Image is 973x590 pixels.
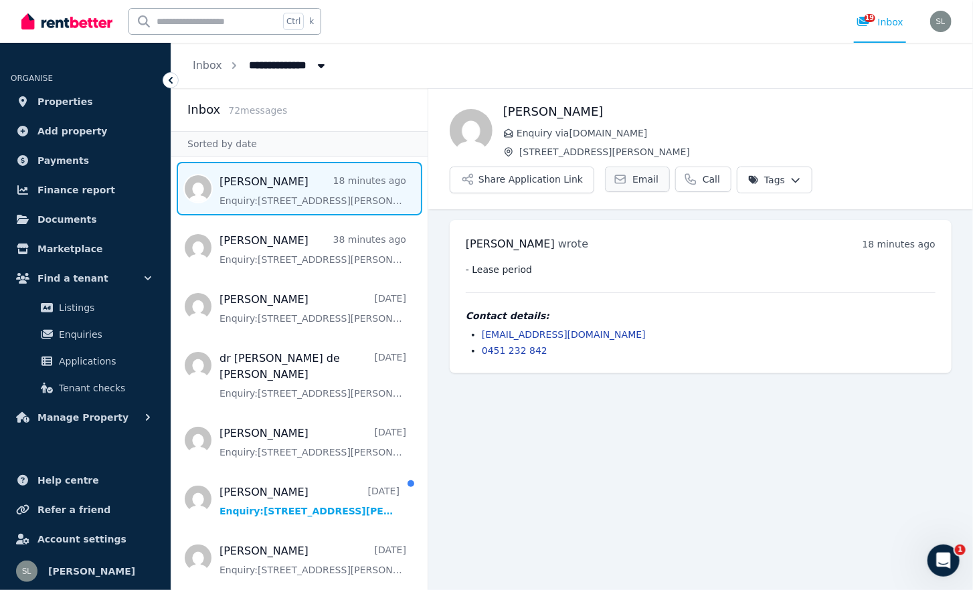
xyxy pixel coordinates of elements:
span: Help centre [37,472,99,488]
a: Call [675,167,731,192]
h2: Inbox [187,100,220,119]
button: Tags [737,167,812,193]
a: dr [PERSON_NAME] de [PERSON_NAME][DATE]Enquiry:[STREET_ADDRESS][PERSON_NAME]. [219,351,406,400]
button: Share Application Link [450,167,594,193]
a: Listings [16,294,155,321]
span: ORGANISE [11,74,53,83]
a: Properties [11,88,160,115]
span: Ctrl [283,13,304,30]
a: Applications [16,348,155,375]
h1: [PERSON_NAME] [503,102,952,121]
a: 0451 232 842 [482,345,547,356]
span: 19 [865,14,875,22]
iframe: Intercom live chat [927,545,960,577]
img: Pema Choki [450,109,493,152]
div: Sorted by date [171,131,428,157]
span: 1 [955,545,966,555]
span: Email [632,173,658,186]
span: Finance report [37,182,115,198]
a: Payments [11,147,160,174]
span: Enquiry via [DOMAIN_NAME] [517,126,952,140]
span: Marketplace [37,241,102,257]
h4: Contact details: [466,309,936,322]
a: [PERSON_NAME][DATE]Enquiry:[STREET_ADDRESS][PERSON_NAME]. [219,425,406,459]
span: [PERSON_NAME] [48,563,135,579]
time: 18 minutes ago [863,239,936,250]
span: Properties [37,94,93,110]
nav: Breadcrumb [171,43,349,88]
span: Enquiries [59,326,149,342]
a: Tenant checks [16,375,155,401]
button: Manage Property [11,404,160,431]
span: Manage Property [37,409,128,425]
div: Inbox [857,15,903,29]
span: k [309,16,314,27]
a: Finance report [11,177,160,203]
span: Payments [37,153,89,169]
span: Refer a friend [37,502,110,518]
span: Applications [59,353,149,369]
span: Find a tenant [37,270,108,286]
img: Sam Lee [930,11,952,32]
button: Find a tenant [11,265,160,292]
span: Tenant checks [59,380,149,396]
a: [PERSON_NAME]38 minutes agoEnquiry:[STREET_ADDRESS][PERSON_NAME]. [219,233,406,266]
img: RentBetter [21,11,112,31]
span: Account settings [37,531,126,547]
span: wrote [558,237,588,250]
a: Add property [11,118,160,144]
span: Add property [37,123,108,139]
a: Documents [11,206,160,233]
a: [PERSON_NAME][DATE]Enquiry:[STREET_ADDRESS][PERSON_NAME]. [219,292,406,325]
img: Sam Lee [16,561,37,582]
span: 72 message s [228,105,287,116]
a: Inbox [193,59,222,72]
a: [PERSON_NAME][DATE]Enquiry:[STREET_ADDRESS][PERSON_NAME]. [219,543,406,577]
a: Email [605,167,670,192]
span: Documents [37,211,97,227]
a: Marketplace [11,235,160,262]
a: [PERSON_NAME][DATE]Enquiry:[STREET_ADDRESS][PERSON_NAME]. [219,484,400,518]
a: [EMAIL_ADDRESS][DOMAIN_NAME] [482,329,646,340]
a: [PERSON_NAME]18 minutes agoEnquiry:[STREET_ADDRESS][PERSON_NAME]. [219,174,406,207]
a: Help centre [11,467,160,494]
a: Account settings [11,526,160,553]
span: [PERSON_NAME] [466,237,555,250]
span: Tags [748,173,785,187]
pre: - Lease period [466,263,936,276]
a: Enquiries [16,321,155,348]
span: [STREET_ADDRESS][PERSON_NAME] [519,145,952,159]
span: Listings [59,300,149,316]
a: Refer a friend [11,496,160,523]
span: Call [703,173,720,186]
